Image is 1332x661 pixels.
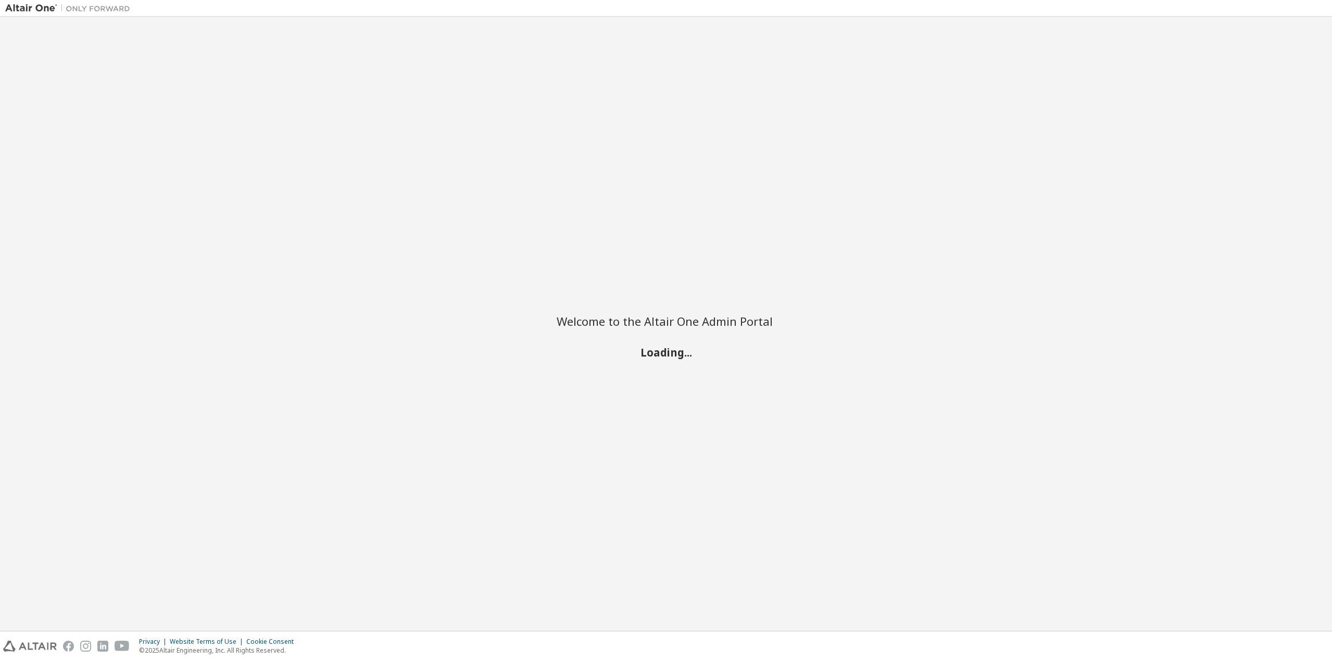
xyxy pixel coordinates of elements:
[557,314,775,328] h2: Welcome to the Altair One Admin Portal
[3,641,57,652] img: altair_logo.svg
[97,641,108,652] img: linkedin.svg
[557,346,775,359] h2: Loading...
[139,638,170,646] div: Privacy
[115,641,130,652] img: youtube.svg
[5,3,135,14] img: Altair One
[80,641,91,652] img: instagram.svg
[170,638,246,646] div: Website Terms of Use
[139,646,300,655] p: © 2025 Altair Engineering, Inc. All Rights Reserved.
[63,641,74,652] img: facebook.svg
[246,638,300,646] div: Cookie Consent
